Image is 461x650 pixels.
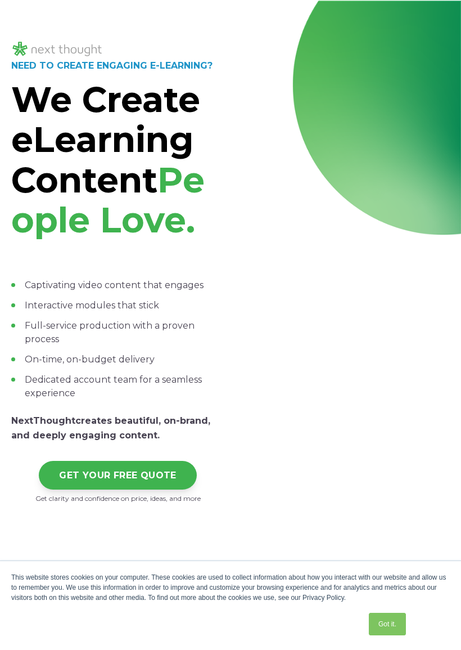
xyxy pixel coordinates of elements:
span: Captivating video content that engages [25,280,204,290]
a: Got it. [369,613,406,635]
a: GET YOUR FREE QUOTE [39,461,197,490]
span: creates beautiful, on-brand, and deeply engaging content. [11,415,210,441]
strong: NextThought [11,415,75,426]
span: Full-service production with a proven process [25,320,195,344]
iframe: Next-Gen Learning Experiences [237,172,450,292]
span: On-time, on-budget delivery [25,354,155,365]
img: NT_Logo_LightMode [11,40,103,59]
strong: We Create eLearning Content [11,78,204,201]
span: Interactive modules that stick [25,300,159,311]
div: This website stores cookies on your computer. These cookies are used to collect information about... [11,572,450,603]
span: Dedicated account team for a seamless experience [25,374,202,398]
strong: NEED TO CREATE ENGAGING E-LEARNING? [11,60,213,71]
span: People Love. [11,159,205,241]
span: Get clarity and confidence on price, ideas, and more [35,494,201,503]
